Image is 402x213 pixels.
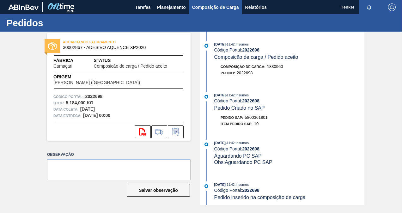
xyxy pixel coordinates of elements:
[214,153,262,159] span: Aguardando PC SAP
[53,100,64,106] span: Qtde :
[53,94,84,100] span: Código Portal:
[245,115,268,120] span: 5800361801
[204,143,208,146] img: atual
[214,146,364,151] div: Código Portal:
[226,183,234,186] span: - 11:42
[6,19,119,27] h1: Pedidos
[157,3,186,11] span: Planejamento
[151,125,167,138] div: Ir para Composição de Carga
[94,57,184,64] span: Status
[214,42,226,46] span: [DATE]
[242,98,259,103] strong: 2022698
[214,93,226,97] span: [DATE]
[135,125,151,138] div: Abrir arquivo PDF
[135,3,151,11] span: Tarefas
[204,44,208,48] img: atual
[226,43,234,46] span: - 11:42
[85,94,103,99] strong: 2022698
[245,3,267,11] span: Relatórios
[221,122,253,126] span: Item pedido SAP:
[226,94,234,97] span: - 11:42
[192,3,239,11] span: Composição de Carga
[53,74,158,80] span: Origem
[204,184,208,188] img: atual
[234,93,249,97] span: : Insumos
[214,54,298,60] span: Composicão de carga / Pedido aceito
[214,188,364,193] div: Código Portal:
[242,188,259,193] strong: 2022698
[242,146,259,151] strong: 2022698
[234,141,249,145] span: : Insumos
[53,64,72,69] span: Camaçari
[63,39,151,45] span: AGUARDANDO FATURAMENTO
[214,183,226,186] span: [DATE]
[221,65,265,69] span: Composição de Carga :
[214,160,272,165] span: Obs: Aguardando PC SAP
[221,116,243,119] span: Pedido SAP:
[254,121,259,126] span: 10
[214,195,306,200] span: Pedido inserido na composição de carga
[267,204,283,209] span: 1830960
[168,125,184,138] div: Informar alteração no pedido
[47,150,191,159] label: Observação
[234,42,249,46] span: : Insumos
[214,47,364,52] div: Código Portal:
[48,42,57,50] img: status
[214,141,226,145] span: [DATE]
[221,205,265,209] span: Composição de Carga :
[63,45,178,50] span: 30002867 - ADESIVO AQUENCE XP2020
[388,3,396,11] img: Logout
[53,106,79,113] span: Data coleta:
[66,100,93,105] strong: 5.184,000 KG
[53,80,140,85] span: [PERSON_NAME] ([GEOGRAPHIC_DATA])
[53,57,92,64] span: Fábrica
[8,4,39,10] img: TNhmsLtSVTkK8tSr43FrP2fwEKptu5GPRR3wAAAABJRU5ErkJggg==
[237,70,253,75] span: 2022698
[204,95,208,99] img: atual
[226,141,234,145] span: - 11:42
[267,64,283,69] span: 1830960
[214,105,265,111] span: Pedido Criado no SAP
[94,64,167,69] span: Composicão de carga / Pedido aceito
[242,47,259,52] strong: 2022698
[83,113,110,118] strong: [DATE] 00:00
[234,183,249,186] span: : Insumos
[214,98,364,103] div: Código Portal:
[80,106,95,112] strong: [DATE]
[127,184,190,197] button: Salvar observação
[221,71,235,75] span: Pedido :
[359,3,379,12] button: Notificações
[53,113,82,119] span: Data entrega:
